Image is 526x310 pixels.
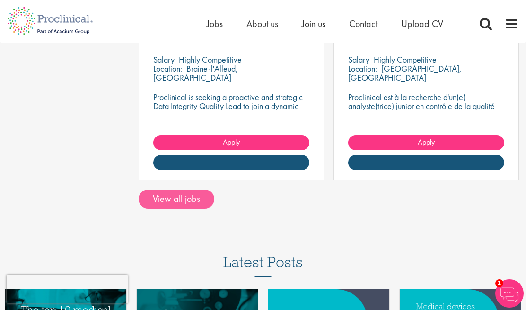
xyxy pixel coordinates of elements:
[223,137,240,147] span: Apply
[348,92,504,128] p: Proclinical est à la recherche d'un(e) analyste(trice) junior en contrôle de la qualité pour sout...
[495,279,524,308] img: Chatbot
[153,92,309,119] p: Proclinical is seeking a proactive and strategic Data Integrity Quality Lead to join a dynamic team.
[153,63,238,83] p: Braine-l'Alleud, [GEOGRAPHIC_DATA]
[246,18,278,30] a: About us
[348,63,462,83] p: [GEOGRAPHIC_DATA], [GEOGRAPHIC_DATA]
[401,18,443,30] a: Upload CV
[179,54,242,65] p: Highly Competitive
[348,135,504,150] a: Apply
[495,279,503,287] span: 1
[349,18,377,30] a: Contact
[153,135,309,150] a: Apply
[302,18,325,30] a: Join us
[348,54,369,65] span: Salary
[153,63,182,74] span: Location:
[139,190,214,209] a: View all jobs
[374,54,437,65] p: Highly Competitive
[7,275,128,303] iframe: reCAPTCHA
[223,254,303,277] h3: Latest Posts
[418,137,435,147] span: Apply
[153,54,175,65] span: Salary
[207,18,223,30] a: Jobs
[348,63,377,74] span: Location:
